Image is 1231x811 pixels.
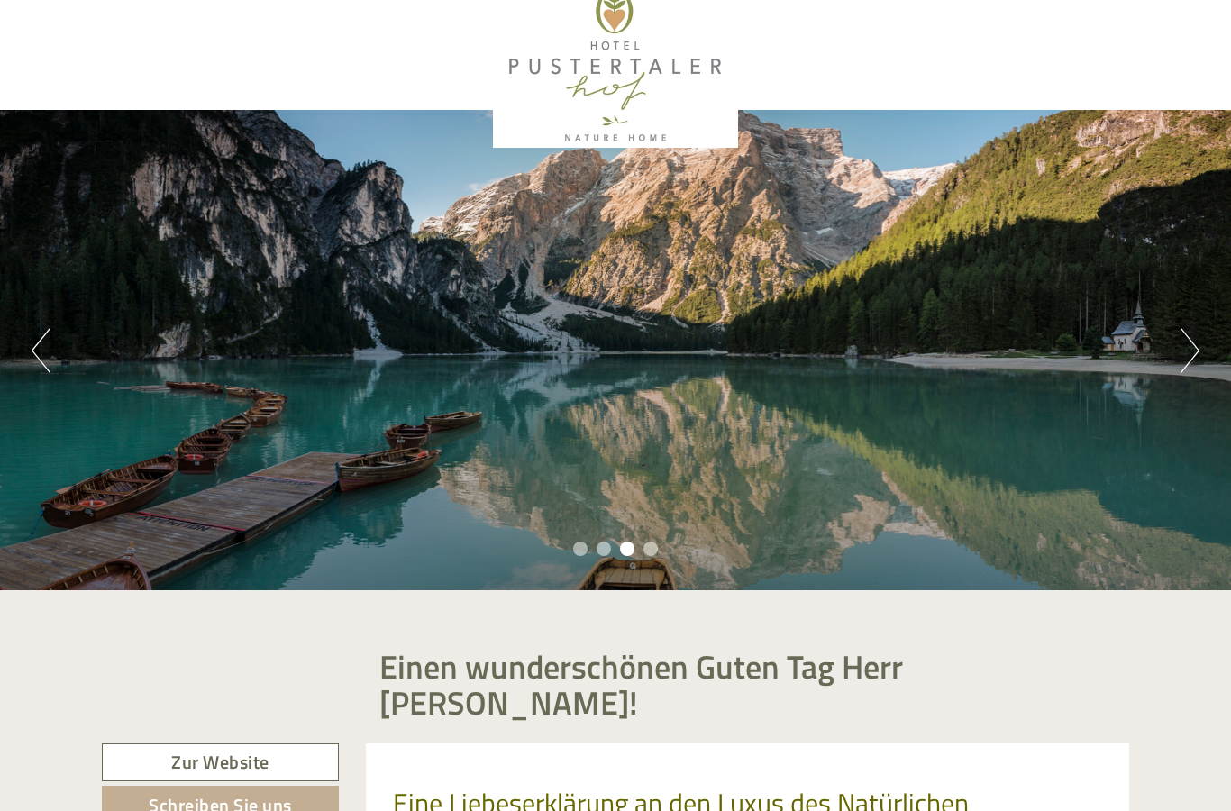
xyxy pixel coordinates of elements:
a: Zur Website [102,743,339,782]
button: Previous [32,328,50,373]
button: Next [1181,328,1199,373]
h1: Einen wunderschönen Guten Tag Herr [PERSON_NAME]! [379,649,1117,720]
